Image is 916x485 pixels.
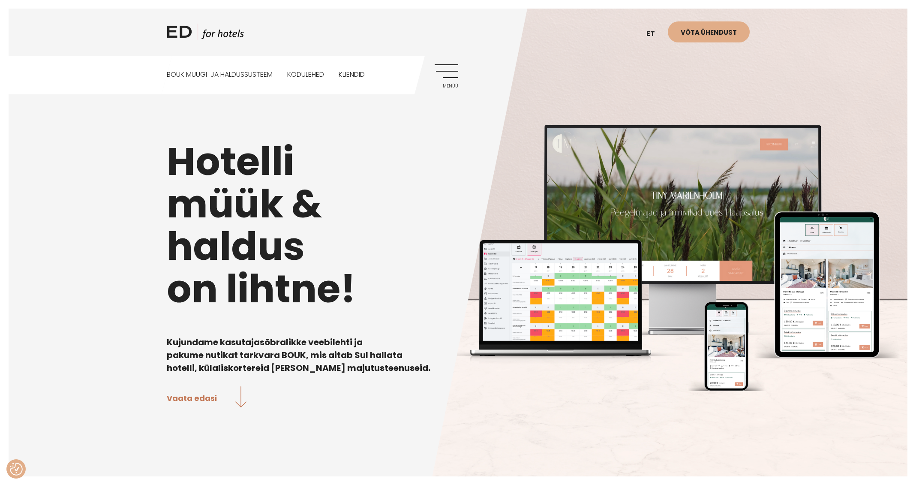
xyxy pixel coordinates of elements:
img: Revisit consent button [10,463,23,476]
a: ED HOTELS [167,24,244,45]
a: Vaata edasi [167,386,247,409]
a: Kliendid [339,56,365,94]
a: BOUK MÜÜGI-JA HALDUSSÜSTEEM [167,56,273,94]
h1: Hotelli müük & haldus on lihtne! [167,140,750,310]
span: Menüü [435,84,458,89]
a: Võta ühendust [668,21,750,42]
a: Menüü [435,64,458,88]
button: Nõusolekueelistused [10,463,23,476]
a: et [642,24,668,45]
a: Kodulehed [287,56,324,94]
b: Kujundame kasutajasõbralikke veebilehti ja pakume nutikat tarkvara BOUK, mis aitab Sul hallata ho... [167,336,430,374]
